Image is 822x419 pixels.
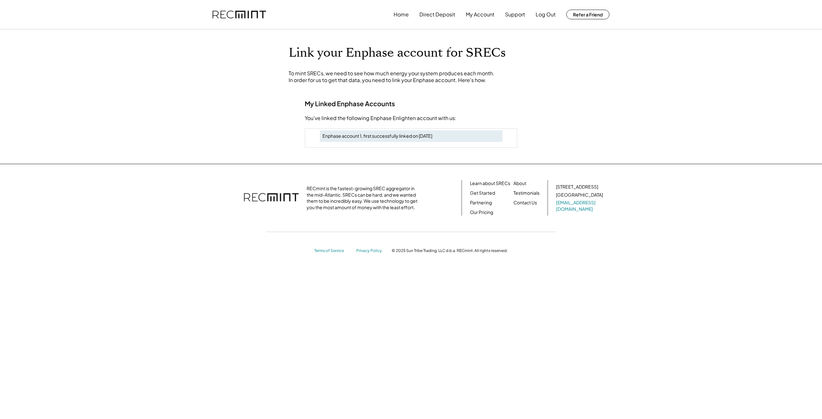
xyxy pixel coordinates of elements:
a: Contact Us [513,200,537,206]
h1: Link your Enphase account for SRECs [289,45,533,61]
img: recmint-logotype%403x.png [244,187,299,209]
div: © 2025 Sun Tribe Trading, LLC d.b.a. RECmint. All rights reserved. [392,248,508,253]
div: To mint SRECs, we need to see how much energy your system produces each month. In order for us to... [289,70,533,84]
button: Refer a Friend [566,10,609,19]
a: Testimonials [513,190,540,196]
img: recmint-logotype%403x.png [213,11,266,19]
a: Partnering [470,200,492,206]
div: [GEOGRAPHIC_DATA] [556,192,603,198]
button: Log Out [536,8,556,21]
a: Learn about SRECs [470,180,510,187]
a: [EMAIL_ADDRESS][DOMAIN_NAME] [556,200,604,212]
div: Enphase account 1, first successfully linked on [DATE] [322,133,500,139]
button: My Account [466,8,494,21]
button: Direct Deposit [419,8,455,21]
a: Our Pricing [470,209,493,216]
a: Terms of Service [314,248,350,254]
button: Home [394,8,409,21]
a: Privacy Policy [356,248,385,254]
button: Support [505,8,525,21]
h3: My Linked Enphase Accounts [305,99,517,108]
a: About [513,180,526,187]
div: RECmint is the fastest-growing SREC aggregator in the mid-Atlantic. SRECs can be hard, and we wan... [307,185,421,210]
a: Get Started [470,190,495,196]
div: [STREET_ADDRESS] [556,184,598,190]
div: You've linked the following Enphase Enlighten account with us: [305,114,517,122]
